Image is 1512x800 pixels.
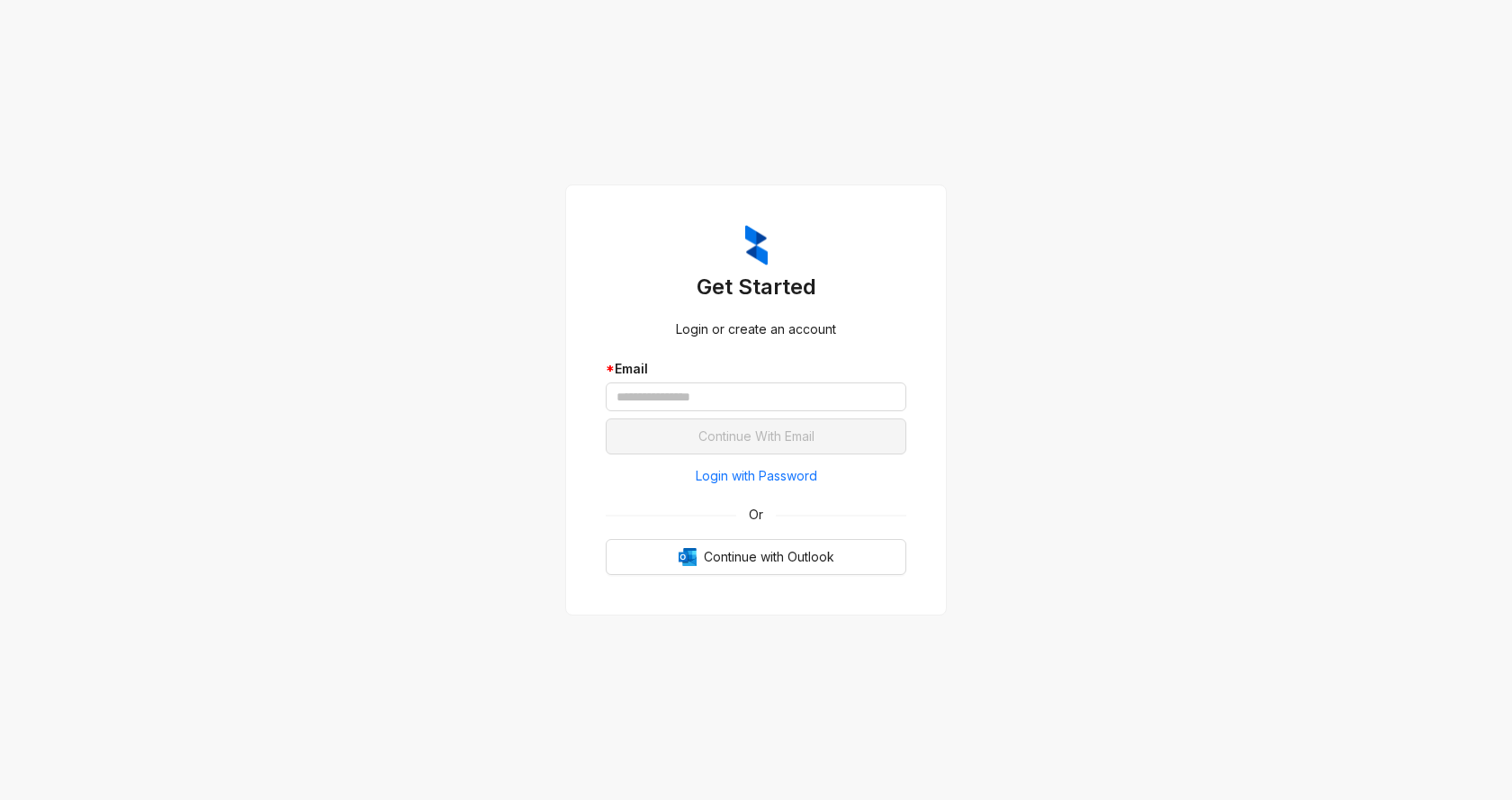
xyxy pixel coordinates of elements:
[696,466,817,486] span: Login with Password
[606,359,906,379] div: Email
[606,539,906,575] button: OutlookContinue with Outlook
[606,462,906,490] button: Login with Password
[606,273,906,301] h3: Get Started
[704,547,834,567] span: Continue with Outlook
[606,319,906,339] div: Login or create an account
[606,418,906,454] button: Continue With Email
[745,225,768,266] img: ZumaIcon
[736,505,776,525] span: Or
[679,548,697,566] img: Outlook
